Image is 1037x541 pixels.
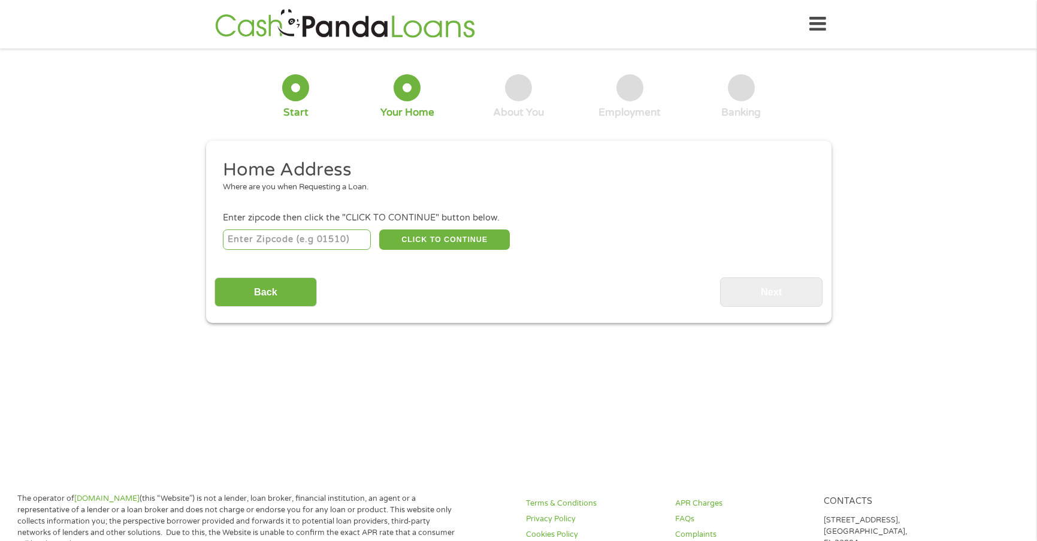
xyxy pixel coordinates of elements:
a: Terms & Conditions [526,498,661,509]
div: Banking [721,106,761,119]
h4: Contacts [824,496,959,507]
div: Employment [598,106,661,119]
div: About You [493,106,544,119]
div: Enter zipcode then click the "CLICK TO CONTINUE" button below. [223,211,814,225]
a: [DOMAIN_NAME] [74,494,140,503]
input: Enter Zipcode (e.g 01510) [223,229,371,250]
button: CLICK TO CONTINUE [379,229,510,250]
a: Privacy Policy [526,513,661,525]
input: Back [214,277,317,307]
input: Next [720,277,823,307]
div: Start [283,106,309,119]
h2: Home Address [223,158,805,182]
div: Where are you when Requesting a Loan. [223,182,805,194]
img: GetLoanNow Logo [211,7,479,41]
a: FAQs [675,513,810,525]
a: APR Charges [675,498,810,509]
div: Your Home [380,106,434,119]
